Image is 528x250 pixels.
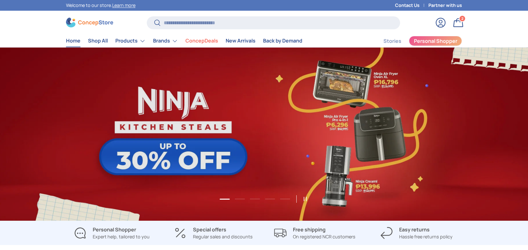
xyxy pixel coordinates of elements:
[263,35,302,47] a: Back by Demand
[193,226,226,233] strong: Special offers
[428,2,462,9] a: Partner with us
[185,35,218,47] a: ConcepDeals
[112,2,135,8] a: Learn more
[409,36,462,46] a: Personal Shopper
[149,35,182,47] summary: Brands
[66,2,135,9] p: Welcome to our store.
[93,233,150,240] p: Expert help, tailored to you
[371,226,462,240] a: Easy returns Hassle free returns policy
[414,38,457,43] span: Personal Shopper
[193,233,253,240] p: Regular sales and discounts
[399,233,453,240] p: Hassle free returns policy
[399,226,430,233] strong: Easy returns
[112,35,149,47] summary: Products
[66,35,302,47] nav: Primary
[461,16,464,21] span: 2
[88,35,108,47] a: Shop All
[153,35,178,47] a: Brands
[269,226,360,240] a: Free shipping On registered NCR customers
[383,35,401,47] a: Stories
[293,233,355,240] p: On registered NCR customers
[293,226,326,233] strong: Free shipping
[368,35,462,47] nav: Secondary
[93,226,136,233] strong: Personal Shopper
[395,2,428,9] a: Contact Us
[115,35,146,47] a: Products
[226,35,256,47] a: New Arrivals
[66,35,80,47] a: Home
[66,18,113,27] img: ConcepStore
[168,226,259,240] a: Special offers Regular sales and discounts
[66,226,157,240] a: Personal Shopper Expert help, tailored to you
